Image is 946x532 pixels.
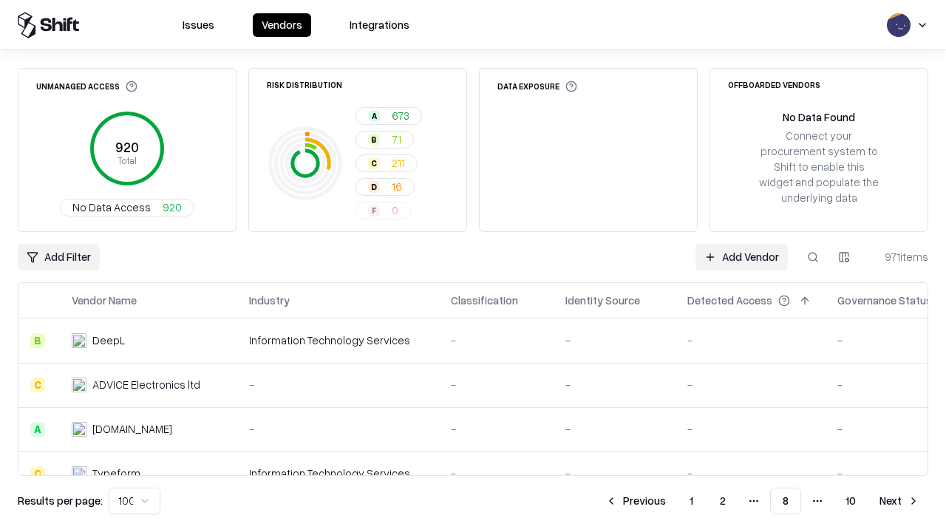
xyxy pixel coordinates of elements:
div: Information Technology Services [249,332,427,348]
div: Offboarded Vendors [728,81,820,89]
div: A [368,110,380,122]
div: Detected Access [687,293,772,308]
div: A [30,422,45,437]
button: No Data Access920 [60,199,194,216]
div: ADVICE Electronics ltd [92,377,200,392]
div: - [451,465,542,481]
div: - [451,421,542,437]
button: Vendors [253,13,311,37]
div: Governance Status [837,293,932,308]
div: - [249,377,427,392]
div: Vendor Name [72,293,137,308]
div: - [565,465,664,481]
div: - [687,377,814,392]
button: 1 [678,488,705,514]
button: Add Filter [18,244,100,270]
div: - [565,421,664,437]
button: C211 [355,154,418,172]
button: 2 [708,488,738,514]
div: Information Technology Services [249,465,427,481]
div: Classification [451,293,518,308]
div: - [451,377,542,392]
div: - [687,465,814,481]
div: - [687,332,814,348]
div: Identity Source [565,293,640,308]
button: 8 [770,488,801,514]
button: Issues [174,13,223,37]
button: 10 [834,488,868,514]
button: Previous [596,488,675,514]
button: Next [871,488,928,514]
div: - [565,377,664,392]
div: D [368,181,380,193]
div: 971 items [869,249,928,265]
img: cybersafe.co.il [72,422,86,437]
tspan: Total [118,154,137,166]
img: DeepL [72,333,86,348]
div: - [249,421,427,437]
button: A673 [355,107,422,125]
img: ADVICE Electronics ltd [72,378,86,392]
nav: pagination [596,488,928,514]
div: Data Exposure [497,81,577,92]
span: 71 [392,132,401,147]
span: No Data Access [72,199,151,215]
div: No Data Found [783,109,855,125]
div: DeepL [92,332,125,348]
div: [DOMAIN_NAME] [92,421,172,437]
div: B [30,333,45,348]
button: D16 [355,178,415,196]
button: B71 [355,131,414,149]
span: 211 [392,155,405,171]
div: C [30,378,45,392]
span: 673 [392,108,409,123]
p: Results per page: [18,493,103,508]
a: Add Vendor [695,244,788,270]
span: 16 [392,179,402,194]
div: Connect your procurement system to Shift to enable this widget and populate the underlying data [758,128,880,206]
div: C [368,157,380,169]
div: Typeform [92,465,140,481]
tspan: 920 [115,139,139,155]
div: C [30,466,45,481]
div: Industry [249,293,290,308]
div: - [687,421,814,437]
img: Typeform [72,466,86,481]
span: 920 [163,199,182,215]
div: B [368,134,380,146]
div: Unmanaged Access [36,81,137,92]
button: Integrations [341,13,418,37]
div: Risk Distribution [267,81,342,89]
div: - [565,332,664,348]
div: - [451,332,542,348]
